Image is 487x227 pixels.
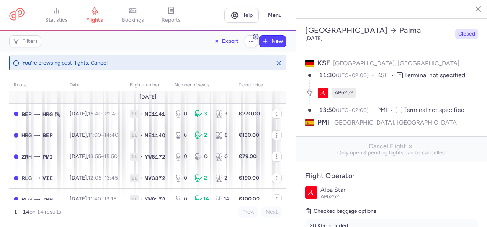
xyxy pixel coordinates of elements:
time: 13:45 [105,175,118,181]
time: 12:05 [88,175,101,181]
span: (UTC+02:00) [336,72,369,79]
h2: [GEOGRAPHIC_DATA] Palma [305,26,452,35]
div: 2 [195,131,209,139]
span: T [397,72,403,78]
span: Cancel Flight [302,143,481,150]
a: Help [224,8,259,23]
span: Terminal not specified [404,71,465,79]
span: 1L [130,174,139,182]
a: flights [75,7,114,24]
div: 0 [195,153,209,161]
span: PMI [42,152,53,161]
div: 8 [215,131,229,139]
time: 14:40 [104,132,118,138]
span: – [88,110,119,117]
time: 13:50 [319,106,336,113]
time: 13:15 [104,196,116,202]
span: HRG [42,110,53,118]
div: 2 [195,174,209,182]
p: Alba Star [320,186,478,193]
div: 0 [175,174,189,182]
span: reports [162,17,181,24]
span: BER [42,131,53,139]
span: 1L [130,153,139,161]
th: date [65,79,125,91]
strong: €100.00 [239,196,260,202]
span: – [88,196,116,202]
div: 0 [175,153,189,161]
span: RLG [21,195,32,204]
span: [GEOGRAPHIC_DATA], [GEOGRAPHIC_DATA] [333,60,459,67]
span: PMI [317,118,329,127]
th: Flight number [125,79,170,91]
button: Menu [263,8,286,23]
div: 3 [215,110,229,118]
a: bookings [114,7,152,24]
span: flights [86,17,103,24]
div: 0 [175,195,189,203]
span: (UTC+02:00) [336,107,369,113]
div: 6 [175,131,189,139]
button: Filters [10,36,41,47]
span: 1L [130,131,139,139]
span: [DATE], [70,110,119,117]
span: PMI [377,106,396,115]
span: Terminal not specified [404,106,464,113]
span: bookings [122,17,144,24]
span: BER [21,110,32,118]
span: MV3372 [145,174,165,182]
strong: €130.00 [239,132,259,138]
span: [GEOGRAPHIC_DATA], [GEOGRAPHIC_DATA] [332,118,459,127]
strong: €270.00 [239,110,260,117]
button: New [259,36,286,47]
time: 13:55 [88,153,101,160]
span: • [141,195,143,203]
span: Help [241,12,253,18]
span: – [88,153,118,160]
img: Alba Star logo [305,186,317,199]
div: 3 [195,110,209,118]
span: KSF [317,59,330,67]
span: YW8172 [145,153,165,161]
span: [DATE] [139,94,157,100]
div: 0 [175,110,189,118]
span: on 14 results [29,209,61,215]
span: New [271,38,283,44]
span: KSF [377,71,397,80]
div: 14 [215,195,229,203]
a: statistics [37,7,75,24]
div: 2 [215,174,229,182]
span: HRG [21,131,32,139]
span: AP6252 [335,89,353,97]
span: T [396,107,402,113]
span: Closed [458,30,475,38]
span: • [141,174,143,182]
strong: 1 – 14 [14,209,29,215]
span: YW8173 [145,195,165,203]
time: 21:40 [105,110,119,117]
h4: Flight Operator [305,172,478,180]
span: 1L [130,110,139,118]
button: Prev. [238,206,258,218]
span: 1L [130,195,139,203]
figure: AP airline logo [318,88,328,98]
span: RLG [21,174,32,182]
div: 14 [195,195,209,203]
span: ZRH [42,195,53,204]
time: 11:30 [319,71,336,79]
span: • [141,131,143,139]
th: route [9,79,65,91]
span: [DATE], [70,175,118,181]
th: number of seats [170,79,234,91]
h5: Checked baggage options [305,207,478,216]
span: ZRH [21,152,32,161]
span: [DATE], [70,153,118,160]
span: VIE [42,174,53,182]
span: Export [222,38,239,44]
span: • [141,110,143,118]
span: Filters [22,38,38,44]
button: Export [209,35,243,47]
span: NE1141 [145,110,165,118]
span: Only open & pending flights can be cancelled. [302,150,481,156]
span: statistics [45,17,68,24]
